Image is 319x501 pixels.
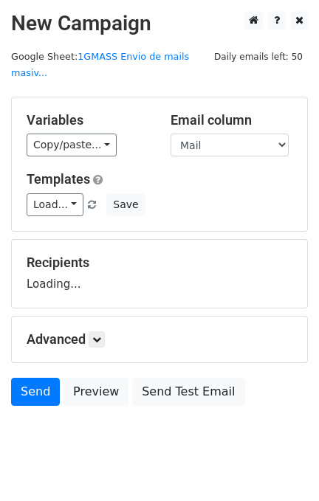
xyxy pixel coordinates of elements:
[209,51,308,62] a: Daily emails left: 50
[64,378,128,406] a: Preview
[27,331,292,348] h5: Advanced
[106,193,145,216] button: Save
[209,49,308,65] span: Daily emails left: 50
[27,193,83,216] a: Load...
[132,378,244,406] a: Send Test Email
[27,134,117,156] a: Copy/paste...
[27,255,292,271] h5: Recipients
[27,255,292,293] div: Loading...
[27,112,148,128] h5: Variables
[11,378,60,406] a: Send
[27,171,90,187] a: Templates
[11,51,189,79] small: Google Sheet:
[171,112,292,128] h5: Email column
[11,11,308,36] h2: New Campaign
[11,51,189,79] a: 1GMASS Envio de mails masiv...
